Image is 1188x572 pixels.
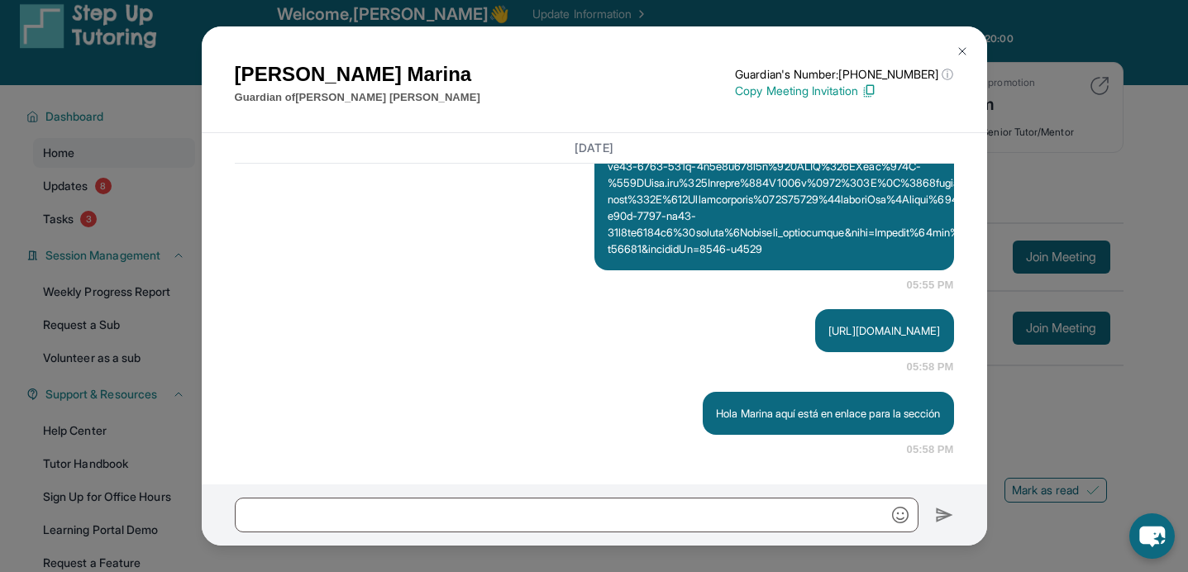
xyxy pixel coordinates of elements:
h3: [DATE] [235,140,954,156]
span: 05:55 PM [907,277,954,293]
span: ⓘ [942,66,953,83]
img: Copy Icon [861,83,876,98]
img: Emoji [892,507,909,523]
p: Guardian's Number: [PHONE_NUMBER] [735,66,953,83]
p: Hola Marina aquí está en enlace para la sección [716,405,940,422]
img: Send icon [935,505,954,525]
img: Close Icon [956,45,969,58]
button: chat-button [1129,513,1175,559]
p: [URL][DOMAIN_NAME] [828,322,940,339]
span: 05:58 PM [907,441,954,458]
h1: [PERSON_NAME] Marina [235,60,480,89]
span: 05:58 PM [907,359,954,375]
p: Copy Meeting Invitation [735,83,953,99]
p: Guardian of [PERSON_NAME] [PERSON_NAME] [235,89,480,106]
